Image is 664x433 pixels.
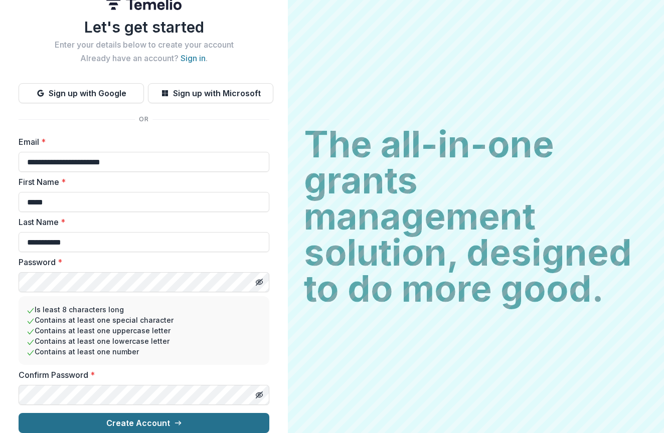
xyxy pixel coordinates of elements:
[27,336,261,346] li: Contains at least one lowercase letter
[27,304,261,315] li: Is least 8 characters long
[19,54,269,63] h2: Already have an account? .
[19,18,269,36] h1: Let's get started
[19,40,269,50] h2: Enter your details below to create your account
[27,346,261,357] li: Contains at least one number
[181,53,206,63] a: Sign in
[19,176,263,188] label: First Name
[19,369,263,381] label: Confirm Password
[27,315,261,325] li: Contains at least one special character
[148,83,273,103] button: Sign up with Microsoft
[27,325,261,336] li: Contains at least one uppercase letter
[251,274,267,290] button: Toggle password visibility
[19,413,269,433] button: Create Account
[19,136,263,148] label: Email
[19,83,144,103] button: Sign up with Google
[19,256,263,268] label: Password
[251,387,267,403] button: Toggle password visibility
[19,216,263,228] label: Last Name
